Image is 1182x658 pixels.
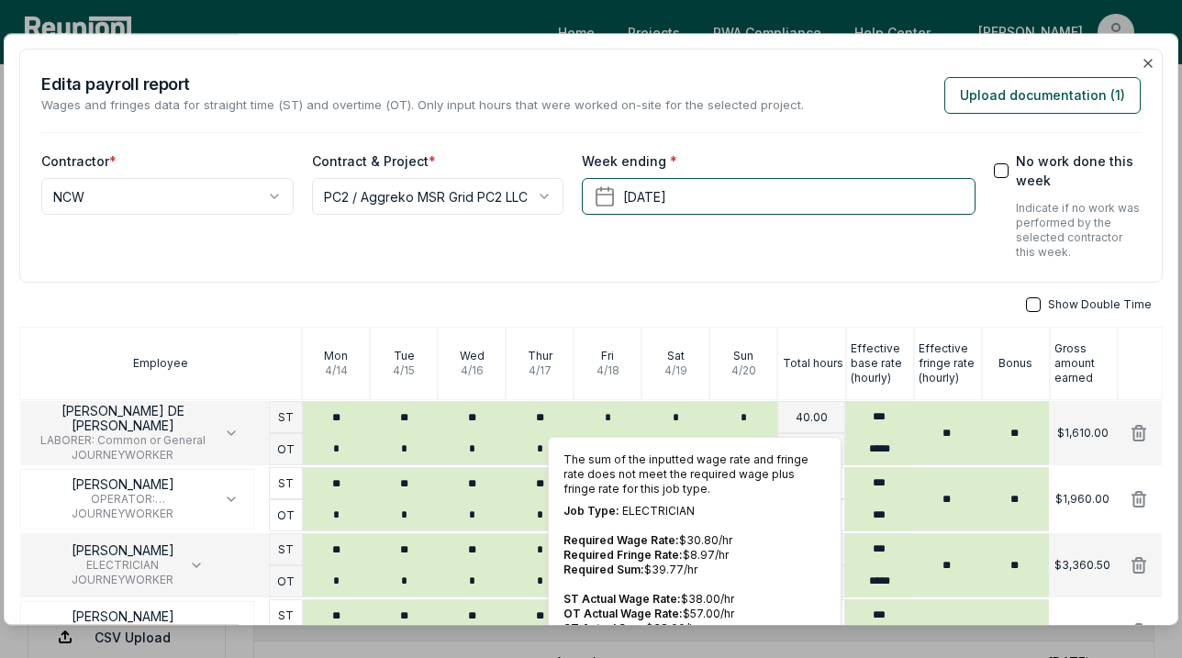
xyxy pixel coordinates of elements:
p: 4 / 20 [731,364,756,379]
label: Week ending [582,152,677,172]
span: OPERATOR: Backhoe/Excavator/Trackhoe [36,493,209,507]
p: Fri [601,350,614,364]
p: Wages and fringes data for straight time (ST) and overtime (OT). Only input hours that were worke... [41,96,804,115]
p: Sat [667,350,685,364]
p: OT [277,574,295,589]
p: 4 / 14 [325,364,348,379]
p: ST [278,542,294,557]
p: 4 / 16 [461,364,484,379]
p: Wed [460,350,485,364]
p: Gross amount earned [1054,342,1117,386]
label: Contract & Project [312,152,436,172]
p: ST [278,476,294,491]
p: Indicate if no work was performed by the selected contractor this week. [1016,202,1141,261]
p: [PERSON_NAME] [36,478,209,493]
p: 4 / 17 [529,364,552,379]
p: Sun [733,350,753,364]
button: [DATE] [582,179,975,216]
label: No work done this week [1016,152,1141,191]
p: $3,360.50 [1054,559,1110,574]
p: 4 / 15 [393,364,415,379]
p: Tue [394,350,415,364]
p: Effective base rate (hourly) [851,342,913,386]
p: [PERSON_NAME] [36,610,209,625]
p: [PERSON_NAME] DE [PERSON_NAME] [36,405,209,434]
p: Employee [133,357,188,372]
p: 4 / 18 [597,364,619,379]
p: $1,610.00 [1057,427,1109,441]
p: Mon [324,350,348,364]
p: 40.00 [796,410,828,425]
span: JOURNEYWORKER [36,449,209,463]
p: ST [278,608,294,623]
p: [PERSON_NAME] [72,544,174,559]
span: JOURNEYWORKER [72,574,174,588]
p: ST [278,410,294,425]
p: Effective fringe rate (hourly) [919,342,981,386]
p: OT [277,508,295,523]
p: Thur [528,350,552,364]
span: Show Double Time [1048,298,1152,313]
p: OT [277,442,295,457]
p: 4 / 19 [664,364,687,379]
button: Upload documentation (1) [944,77,1141,114]
h2: Edit a payroll report [41,72,804,96]
label: Contractor [41,152,117,172]
span: LABORER: Common or General [36,434,209,449]
p: Total hours [783,357,843,372]
span: ELECTRICIAN [72,559,174,574]
p: Bonus [998,357,1032,372]
p: $1,960.00 [1055,493,1110,507]
span: JOURNEYWORKER [36,507,209,522]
